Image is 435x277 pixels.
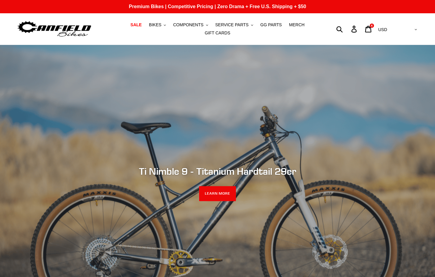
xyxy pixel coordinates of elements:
a: SALE [127,21,145,29]
img: Canfield Bikes [17,20,92,39]
a: LEARN MORE [199,186,236,201]
a: GG PARTS [257,21,285,29]
a: MERCH [286,21,308,29]
span: SALE [130,22,142,27]
a: GIFT CARDS [202,29,234,37]
span: MERCH [289,22,304,27]
h2: Ti Nimble 9 - Titanium Hardtail 29er [53,166,382,177]
input: Search [340,22,355,36]
a: 4 [362,23,376,36]
button: SERVICE PARTS [212,21,256,29]
span: GIFT CARDS [205,30,230,36]
button: BIKES [146,21,169,29]
span: SERVICE PARTS [215,22,248,27]
span: GG PARTS [260,22,282,27]
span: COMPONENTS [173,22,203,27]
button: COMPONENTS [170,21,211,29]
span: BIKES [149,22,161,27]
span: 4 [371,24,372,27]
